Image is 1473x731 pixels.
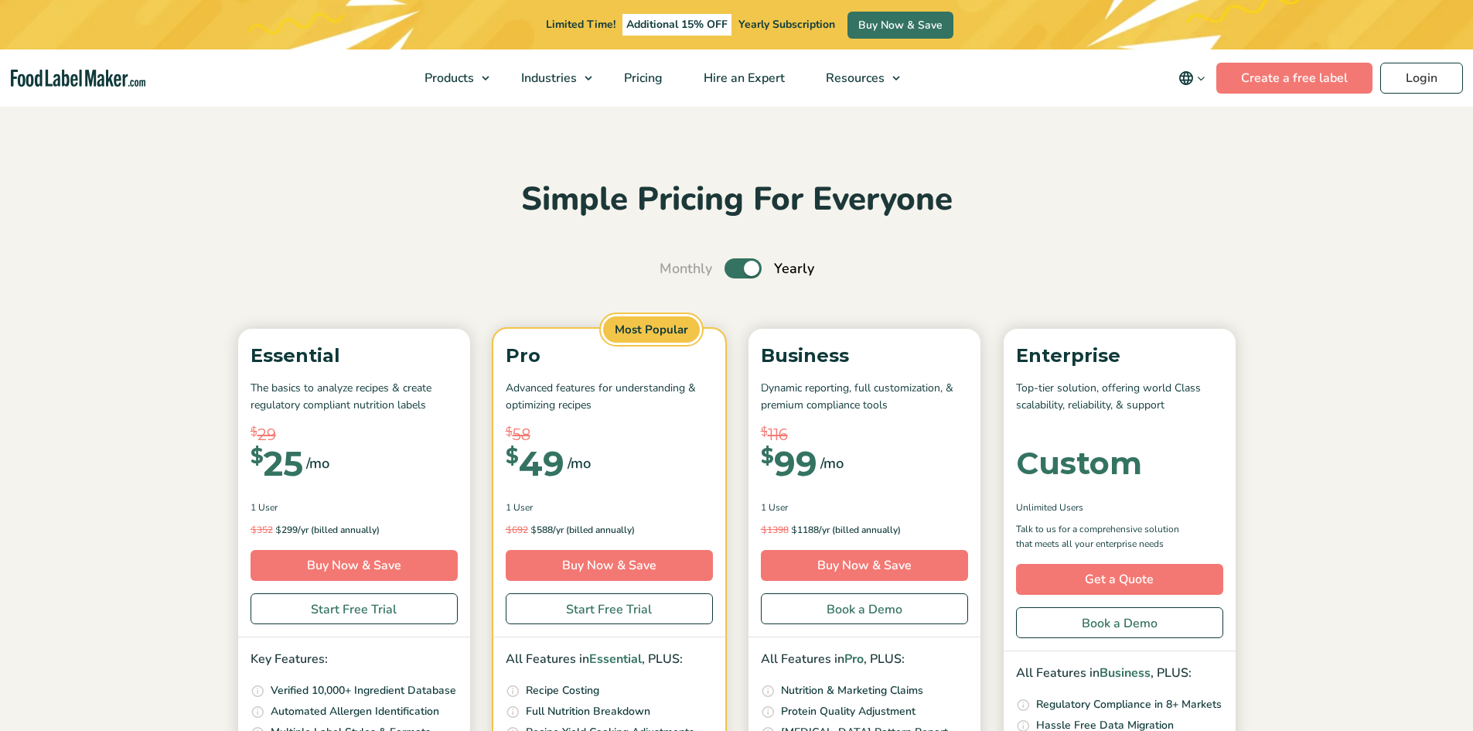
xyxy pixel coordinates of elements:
[684,50,802,107] a: Hire an Expert
[271,703,439,720] p: Automated Allergen Identification
[1016,664,1223,684] p: All Features in , PLUS:
[1016,341,1223,371] p: Enterprise
[251,423,257,441] span: $
[506,446,519,466] span: $
[761,650,968,670] p: All Features in , PLUS:
[506,380,713,415] p: Advanced features for understanding & optimizing recipes
[761,524,789,536] del: 1398
[506,423,513,441] span: $
[589,651,642,668] span: Essential
[506,593,713,624] a: Start Free Trial
[847,12,953,39] a: Buy Now & Save
[568,453,591,474] span: /mo
[404,50,497,107] a: Products
[761,522,968,538] p: 1188/yr (billed annually)
[791,524,797,535] span: $
[619,70,664,87] span: Pricing
[506,522,713,538] p: 588/yr (billed annually)
[1380,63,1463,94] a: Login
[820,453,844,474] span: /mo
[1016,522,1194,552] p: Talk to us for a comprehensive solution that meets all your enterprise needs
[506,524,512,535] span: $
[1016,380,1223,415] p: Top-tier solution, offering world Class scalability, reliability, & support
[761,423,768,441] span: $
[806,50,908,107] a: Resources
[271,682,456,699] p: Verified 10,000+ Ingredient Database
[601,314,702,346] span: Most Popular
[251,522,458,538] p: 299/yr (billed annually)
[506,500,533,514] span: 1 User
[774,258,814,279] span: Yearly
[506,524,528,536] del: 692
[781,703,916,720] p: Protein Quality Adjustment
[1100,664,1151,681] span: Business
[604,50,680,107] a: Pricing
[660,258,712,279] span: Monthly
[420,70,476,87] span: Products
[768,423,788,446] span: 116
[251,524,273,536] del: 352
[1216,63,1372,94] a: Create a free label
[1016,500,1083,514] span: Unlimited Users
[1016,607,1223,638] a: Book a Demo
[530,524,537,535] span: $
[251,593,458,624] a: Start Free Trial
[761,341,968,371] p: Business
[1036,696,1222,713] p: Regulatory Compliance in 8+ Markets
[738,17,835,32] span: Yearly Subscription
[844,651,864,668] span: Pro
[230,179,1243,221] h2: Simple Pricing For Everyone
[517,70,578,87] span: Industries
[251,500,278,514] span: 1 User
[251,341,458,371] p: Essential
[725,258,762,278] label: Toggle
[761,550,968,581] a: Buy Now & Save
[526,682,599,699] p: Recipe Costing
[506,550,713,581] a: Buy Now & Save
[251,650,458,670] p: Key Features:
[761,593,968,624] a: Book a Demo
[251,446,303,480] div: 25
[761,446,774,466] span: $
[251,380,458,415] p: The basics to analyze recipes & create regulatory compliant nutrition labels
[821,70,886,87] span: Resources
[506,341,713,371] p: Pro
[761,380,968,415] p: Dynamic reporting, full customization, & premium compliance tools
[781,682,923,699] p: Nutrition & Marketing Claims
[506,650,713,670] p: All Features in , PLUS:
[251,550,458,581] a: Buy Now & Save
[506,446,564,480] div: 49
[257,423,276,446] span: 29
[546,17,615,32] span: Limited Time!
[1016,448,1142,479] div: Custom
[275,524,281,535] span: $
[251,446,264,466] span: $
[306,453,329,474] span: /mo
[251,524,257,535] span: $
[699,70,786,87] span: Hire an Expert
[513,423,530,446] span: 58
[501,50,600,107] a: Industries
[526,703,650,720] p: Full Nutrition Breakdown
[761,500,788,514] span: 1 User
[1016,564,1223,595] a: Get a Quote
[761,524,767,535] span: $
[622,14,731,36] span: Additional 15% OFF
[761,446,817,480] div: 99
